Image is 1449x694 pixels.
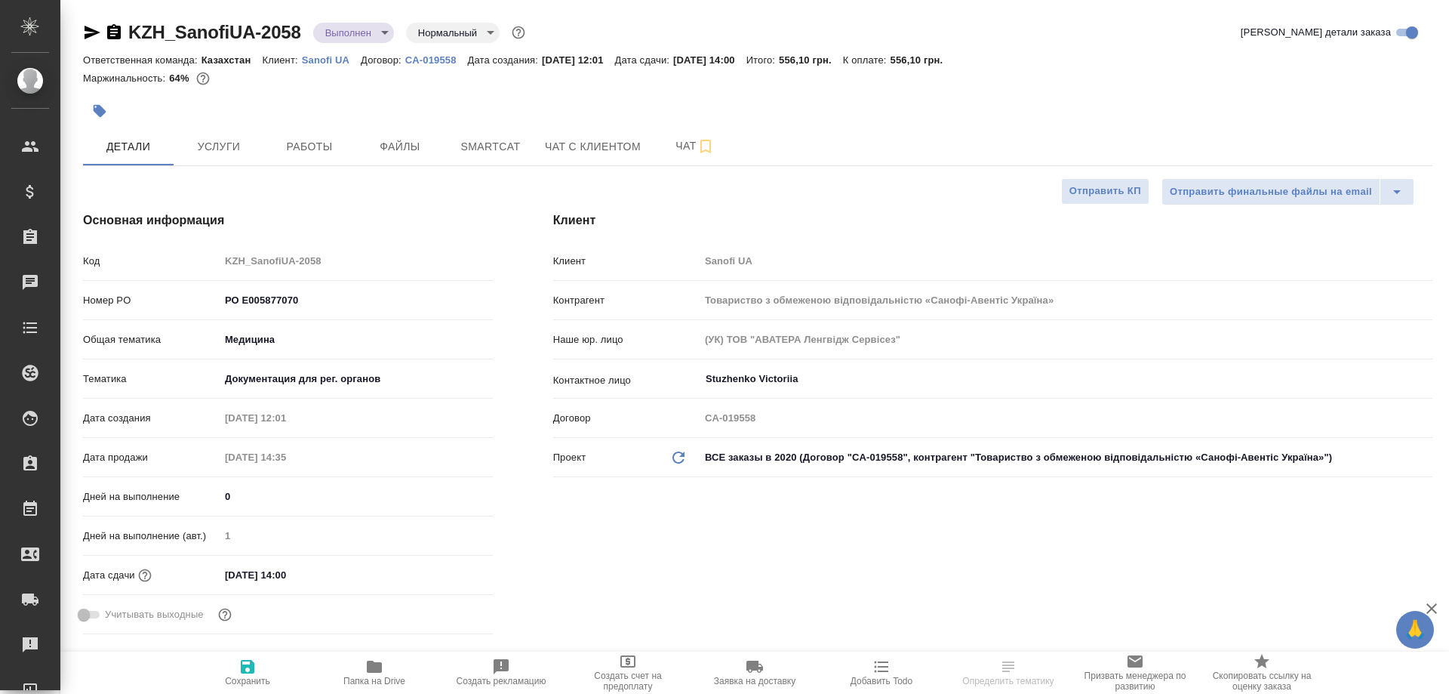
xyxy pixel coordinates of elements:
p: Маржинальность: [83,72,169,84]
span: Файлы [364,137,436,156]
p: Номер PO [83,293,220,308]
input: Пустое поле [700,289,1432,311]
button: Нормальный [414,26,481,39]
div: ВСЕ заказы в 2020 (Договор "CA-019558", контрагент "Товариство з обмеженою відповідальністю «Сано... [700,445,1432,470]
p: Дата сдачи: [615,54,673,66]
span: Smartcat [454,137,527,156]
input: Пустое поле [220,407,352,429]
button: Создать счет на предоплату [565,652,691,694]
span: Отправить КП [1069,183,1141,200]
span: Заявка на доставку [714,676,795,686]
a: KZH_SanofiUA-2058 [128,22,301,42]
span: Работы [273,137,346,156]
span: Детали [92,137,165,156]
input: Пустое поле [220,250,493,272]
span: Сохранить [225,676,270,686]
button: Заявка на доставку [691,652,818,694]
button: Призвать менеджера по развитию [1072,652,1198,694]
p: 556,10 грн. [779,54,843,66]
p: Наше юр. лицо [553,332,700,347]
button: Доп статусы указывают на важность/срочность заказа [509,23,528,42]
input: Пустое поле [700,328,1432,350]
button: Создать рекламацию [438,652,565,694]
span: Создать рекламацию [457,676,546,686]
button: Определить тематику [945,652,1072,694]
div: Документация для рег. органов [220,366,493,392]
p: Общая тематика [83,332,220,347]
span: [PERSON_NAME] детали заказа [1241,25,1391,40]
p: Итого: [746,54,779,66]
button: Сохранить [184,652,311,694]
p: Sanofi UA [302,54,361,66]
p: Ответственная команда: [83,54,202,66]
button: Отправить КП [1061,178,1149,205]
button: 🙏 [1396,611,1434,649]
span: Чат [659,137,731,156]
p: Код [83,254,220,269]
p: Договор: [361,54,405,66]
p: Клиент: [262,54,301,66]
p: Дата сдачи [83,568,135,583]
button: Скопировать ссылку на оценку заказа [1198,652,1325,694]
p: Тематика [83,372,220,387]
svg: Подписаться [697,137,715,156]
button: Скопировать ссылку [105,23,123,42]
a: CA-019558 [405,53,468,66]
span: Создать счет на предоплату [574,671,682,692]
input: Пустое поле [220,525,493,547]
h4: Клиент [553,211,1432,230]
input: Пустое поле [220,446,352,468]
input: ✎ Введи что-нибудь [220,564,352,586]
span: Услуги [183,137,255,156]
p: Дата продажи [83,450,220,465]
span: Скопировать ссылку на оценку заказа [1207,671,1316,692]
p: 64% [169,72,192,84]
span: Призвать менеджера по развитию [1081,671,1189,692]
input: ✎ Введи что-нибудь [220,486,493,507]
p: Контактное лицо [553,373,700,388]
button: Добавить тэг [83,94,116,128]
h4: Основная информация [83,211,493,230]
span: Определить тематику [962,676,1054,686]
span: Учитывать выходные [105,607,204,622]
p: [DATE] 14:00 [673,54,746,66]
span: Добавить Todo [851,676,912,686]
p: [DATE] 12:01 [542,54,615,66]
p: К оплате: [843,54,891,66]
button: Добавить Todo [818,652,945,694]
span: 🙏 [1402,614,1428,646]
p: Договор [553,411,700,426]
input: Пустое поле [700,407,1432,429]
div: Выполнен [406,23,500,43]
button: Выполнен [321,26,376,39]
button: Open [1424,378,1427,381]
button: Скопировать ссылку для ЯМессенджера [83,23,101,42]
p: 556,10 грн. [891,54,955,66]
button: 334.40 RUB; [193,69,213,88]
p: Проект [553,450,586,465]
p: Клиент [553,254,700,269]
span: Отправить финальные файлы на email [1170,184,1372,201]
input: ✎ Введи что-нибудь [220,289,493,311]
p: Дней на выполнение (авт.) [83,529,220,544]
button: Выбери, если сб и вс нужно считать рабочими днями для выполнения заказа. [215,605,235,625]
button: Если добавить услуги и заполнить их объемом, то дата рассчитается автоматически [135,566,155,585]
button: Отправить финальные файлы на email [1161,178,1380,205]
p: CA-019558 [405,54,468,66]
p: Дней на выполнение [83,489,220,504]
div: Выполнен [313,23,394,43]
p: Контрагент [553,293,700,308]
a: Sanofi UA [302,53,361,66]
p: Казахстан [202,54,263,66]
div: split button [1161,178,1414,205]
span: Папка на Drive [343,676,405,686]
input: Пустое поле [700,250,1432,272]
p: Дата создания [83,411,220,426]
p: Дата создания: [468,54,542,66]
div: Медицина [220,327,493,353]
button: Папка на Drive [311,652,438,694]
span: Чат с клиентом [545,137,641,156]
